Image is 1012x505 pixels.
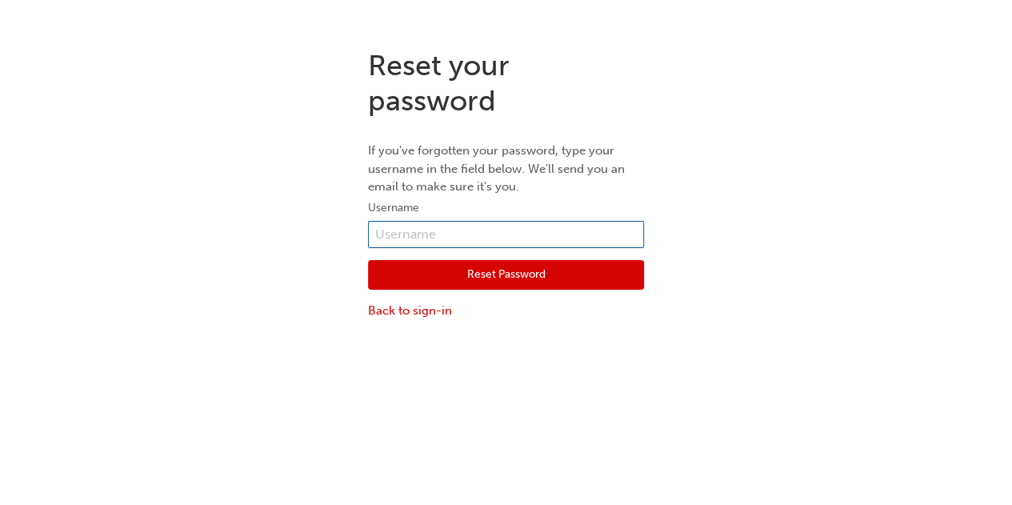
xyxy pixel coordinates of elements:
[368,302,644,320] a: Back to sign-in
[368,260,644,291] button: Reset Password
[368,142,644,196] p: If you've forgotten your password, type your username in the field below. We'll send you an email...
[368,198,644,218] label: Username
[368,221,644,248] input: Username
[368,48,644,118] h1: Reset your password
